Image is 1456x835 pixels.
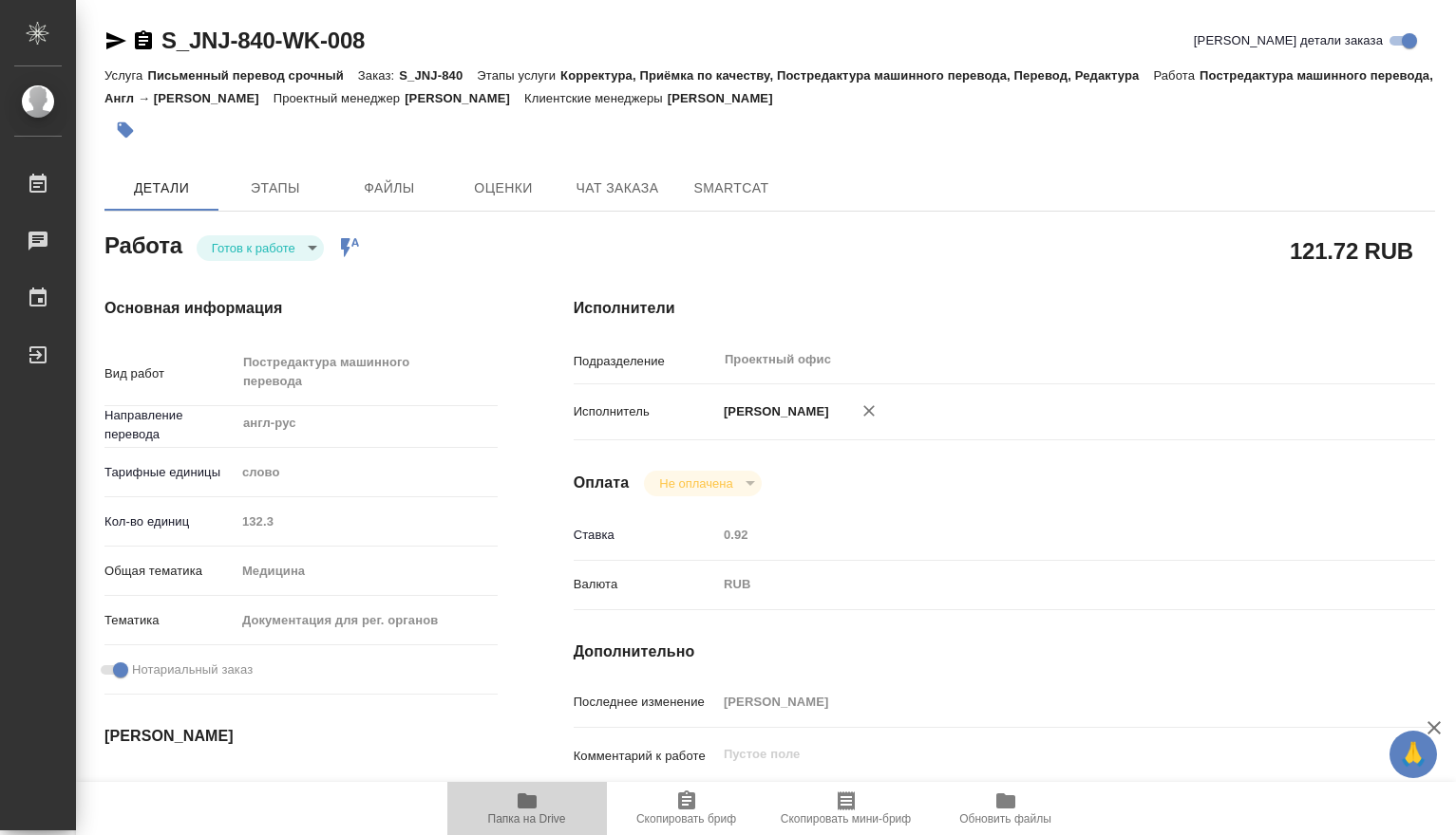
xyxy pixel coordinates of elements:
[197,235,324,261] div: Готов к работе
[104,778,236,797] p: Дата начала работ
[926,782,1086,835] button: Обновить файлы
[607,782,766,835] button: Скопировать бриф
[132,660,253,679] span: Нотариальный заказ
[458,176,549,200] span: Оценки
[1390,731,1437,778] button: 🙏
[574,693,717,712] p: Последнее изменение
[104,463,236,482] p: Тарифные единицы
[477,68,560,83] p: Этапы услуги
[344,176,435,200] span: Файлы
[236,555,498,587] div: Медицина
[488,812,566,826] span: Папка на Drive
[104,68,147,83] p: Услуга
[104,29,127,52] button: Скопировать ссылку для ЯМессенджера
[668,91,787,105] p: [PERSON_NAME]
[104,109,146,151] button: Добавить тэг
[104,611,236,630] p: Тематика
[104,364,236,383] p: Вид работ
[781,812,911,826] span: Скопировать мини-бриф
[358,68,399,83] p: Заказ:
[574,747,717,766] p: Комментарий к работе
[274,91,405,105] p: Проектный менеджер
[560,68,1153,83] p: Корректура, Приёмка по качеству, Постредактура машинного перевода, Перевод, Редактура
[848,390,890,432] button: Удалить исполнителя
[524,91,668,105] p: Клиентские менеджеры
[236,456,498,489] div: слово
[644,471,761,496] div: Готов к работе
[236,508,498,535] input: Пустое поле
[574,352,717,371] p: Подразделение
[230,176,321,200] span: Этапы
[1397,734,1429,774] span: 🙏
[104,725,498,748] h4: [PERSON_NAME]
[717,402,829,421] p: [PERSON_NAME]
[717,568,1363,601] div: RUB
[766,782,926,835] button: Скопировать мини-бриф
[572,176,663,200] span: Чат заказа
[574,526,717,545] p: Ставка
[116,176,207,200] span: Детали
[1194,31,1383,50] span: [PERSON_NAME] детали заказа
[574,472,630,494] h4: Оплата
[104,406,236,444] p: Направление перевода
[574,575,717,594] p: Валюта
[132,29,155,52] button: Скопировать ссылку
[104,227,182,261] h2: Работа
[574,297,1435,320] h4: Исполнители
[104,562,236,581] p: Общая тематика
[717,521,1363,548] input: Пустое поле
[161,28,365,53] a: S_JNJ-840-WK-008
[104,297,498,320] h4: Основная информация
[147,68,357,83] p: Письменный перевод срочный
[574,402,717,421] p: Исполнитель
[206,240,301,256] button: Готов к работе
[1153,68,1200,83] p: Работа
[574,640,1435,663] h4: Дополнительно
[405,91,524,105] p: [PERSON_NAME]
[236,773,402,801] input: Пустое поле
[399,68,477,83] p: S_JNJ-840
[717,688,1363,715] input: Пустое поле
[236,604,498,637] div: Документация для рег. органов
[104,512,236,531] p: Кол-во единиц
[653,475,738,492] button: Не оплачена
[636,812,736,826] span: Скопировать бриф
[447,782,607,835] button: Папка на Drive
[686,176,777,200] span: SmartCat
[959,812,1051,826] span: Обновить файлы
[1290,234,1413,267] h2: 121.72 RUB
